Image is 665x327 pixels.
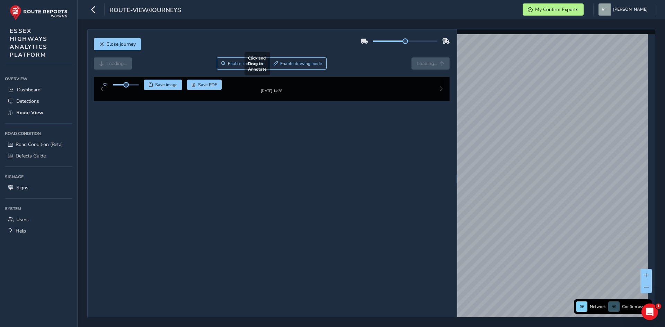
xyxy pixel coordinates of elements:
[16,184,28,191] span: Signs
[5,74,72,84] div: Overview
[155,82,178,88] span: Save image
[16,153,46,159] span: Defects Guide
[198,82,217,88] span: Save PDF
[613,3,648,16] span: [PERSON_NAME]
[641,303,658,320] iframe: Intercom live chat
[16,216,29,223] span: Users
[5,84,72,96] a: Dashboard
[16,228,26,234] span: Help
[10,5,68,20] img: rr logo
[250,94,293,99] div: [DATE] 14:28
[5,203,72,214] div: System
[5,172,72,182] div: Signage
[16,98,39,105] span: Detections
[598,3,611,16] img: diamond-layout
[228,61,265,66] span: Enable zoom mode
[5,214,72,225] a: Users
[106,41,136,47] span: Close journey
[269,57,327,70] button: Draw
[10,27,47,59] span: ESSEX HIGHWAYS ANALYTICS PLATFORM
[94,38,141,50] button: Close journey
[109,6,181,16] span: route-view/journeys
[5,107,72,118] a: Route View
[217,57,269,70] button: Zoom
[590,304,606,309] span: Network
[5,150,72,162] a: Defects Guide
[523,3,584,16] button: My Confirm Exports
[598,3,650,16] button: [PERSON_NAME]
[16,109,43,116] span: Route View
[656,303,661,309] span: 1
[5,182,72,193] a: Signs
[250,87,293,94] img: Thumbnail frame
[16,141,63,148] span: Road Condition (Beta)
[622,304,650,309] span: Confirm assets
[535,6,578,13] span: My Confirm Exports
[17,87,41,93] span: Dashboard
[5,96,72,107] a: Detections
[5,225,72,237] a: Help
[5,128,72,139] div: Road Condition
[144,80,182,90] button: Save
[280,61,322,66] span: Enable drawing mode
[5,139,72,150] a: Road Condition (Beta)
[187,80,222,90] button: PDF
